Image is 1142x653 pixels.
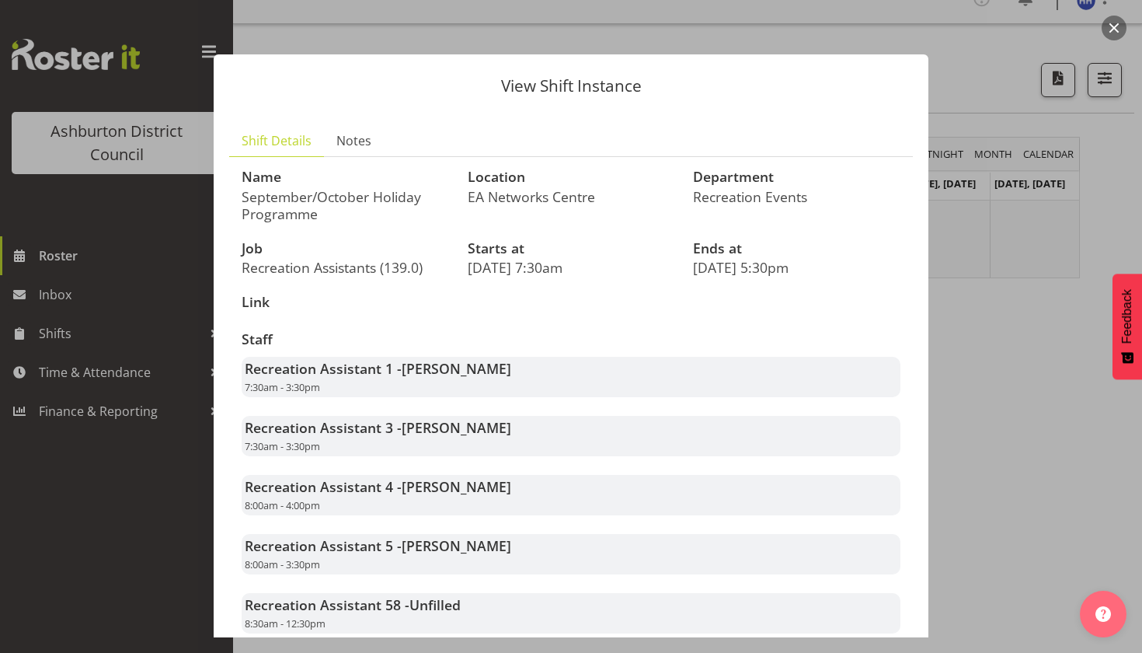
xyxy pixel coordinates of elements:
[245,616,326,630] span: 8:30am - 12:30pm
[245,536,511,555] strong: Recreation Assistant 5 -
[245,595,461,614] strong: Recreation Assistant 58 -
[1095,606,1111,622] img: help-xxl-2.png
[402,418,511,437] span: [PERSON_NAME]
[245,418,511,437] strong: Recreation Assistant 3 -
[693,188,900,205] p: Recreation Events
[245,557,320,571] span: 8:00am - 3:30pm
[245,498,320,512] span: 8:00am - 4:00pm
[242,169,449,185] h3: Name
[245,477,511,496] strong: Recreation Assistant 4 -
[468,259,675,276] p: [DATE] 7:30am
[1120,289,1134,344] span: Feedback
[402,359,511,378] span: [PERSON_NAME]
[409,595,461,614] span: Unfilled
[402,536,511,555] span: [PERSON_NAME]
[242,131,312,150] span: Shift Details
[242,259,449,276] p: Recreation Assistants (139.0)
[242,241,449,257] h3: Job
[229,78,913,94] p: View Shift Instance
[468,169,675,185] h3: Location
[693,259,900,276] p: [DATE] 5:30pm
[242,295,449,310] h3: Link
[468,188,675,205] p: EA Networks Centre
[242,188,449,222] p: September/October Holiday Programme
[693,169,900,185] h3: Department
[693,241,900,257] h3: Ends at
[245,380,320,394] span: 7:30am - 3:30pm
[245,439,320,453] span: 7:30am - 3:30pm
[336,131,371,150] span: Notes
[245,359,511,378] strong: Recreation Assistant 1 -
[242,332,900,347] h3: Staff
[468,241,675,257] h3: Starts at
[402,477,511,496] span: [PERSON_NAME]
[1112,274,1142,379] button: Feedback - Show survey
